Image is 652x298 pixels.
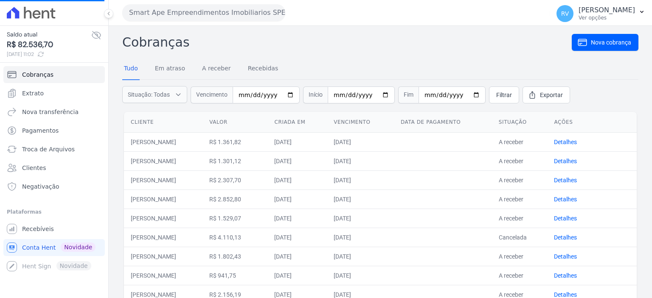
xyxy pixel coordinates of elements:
[489,86,519,103] a: Filtrar
[554,291,577,298] a: Detalhes
[554,177,577,184] a: Detalhes
[22,243,56,252] span: Conta Hent
[122,86,187,103] button: Situação: Todas
[22,108,79,116] span: Nova transferência
[523,86,570,103] a: Exportar
[124,228,202,247] td: [PERSON_NAME]
[492,209,548,228] td: A receber
[191,86,233,103] span: Vencimento
[267,189,327,209] td: [DATE]
[3,141,105,158] a: Troca de Arquivos
[200,58,233,80] a: A receber
[202,189,267,209] td: R$ 2.852,80
[267,170,327,189] td: [DATE]
[202,151,267,170] td: R$ 1.301,12
[327,247,394,266] td: [DATE]
[550,2,652,25] button: RV [PERSON_NAME] Ver opções
[3,159,105,176] a: Clientes
[22,70,53,79] span: Cobranças
[554,272,577,279] a: Detalhes
[492,266,548,285] td: A receber
[22,182,59,191] span: Negativação
[202,170,267,189] td: R$ 2.307,70
[124,247,202,266] td: [PERSON_NAME]
[202,247,267,266] td: R$ 1.802,43
[153,58,187,80] a: Em atraso
[122,58,140,80] a: Tudo
[267,151,327,170] td: [DATE]
[122,33,572,52] h2: Cobranças
[3,103,105,120] a: Nova transferência
[22,164,46,172] span: Clientes
[327,151,394,170] td: [DATE]
[3,220,105,237] a: Recebíveis
[7,30,91,39] span: Saldo atual
[554,196,577,203] a: Detalhes
[124,132,202,151] td: [PERSON_NAME]
[267,132,327,151] td: [DATE]
[3,178,105,195] a: Negativação
[7,66,101,275] nav: Sidebar
[561,11,569,17] span: RV
[124,266,202,285] td: [PERSON_NAME]
[554,234,577,241] a: Detalhes
[492,170,548,189] td: A receber
[572,34,638,51] a: Nova cobrança
[327,189,394,209] td: [DATE]
[540,91,563,99] span: Exportar
[7,39,91,50] span: R$ 82.536,70
[327,228,394,247] td: [DATE]
[492,189,548,209] td: A receber
[554,253,577,260] a: Detalhes
[7,50,91,58] span: [DATE] 11:02
[327,170,394,189] td: [DATE]
[496,91,512,99] span: Filtrar
[492,228,548,247] td: Cancelada
[3,239,105,256] a: Conta Hent Novidade
[124,112,202,133] th: Cliente
[22,145,75,153] span: Troca de Arquivos
[61,242,96,252] span: Novidade
[246,58,280,80] a: Recebidas
[547,112,637,133] th: Ações
[267,112,327,133] th: Criada em
[124,151,202,170] td: [PERSON_NAME]
[579,14,635,21] p: Ver opções
[202,209,267,228] td: R$ 1.529,07
[303,86,328,103] span: Início
[122,4,285,21] button: Smart Ape Empreendimentos Imobiliarios SPE LTDA
[327,209,394,228] td: [DATE]
[398,86,419,103] span: Fim
[591,38,631,47] span: Nova cobrança
[124,170,202,189] td: [PERSON_NAME]
[554,158,577,164] a: Detalhes
[267,209,327,228] td: [DATE]
[202,112,267,133] th: Valor
[492,112,548,133] th: Situação
[128,90,170,99] span: Situação: Todas
[202,266,267,285] td: R$ 941,75
[327,112,394,133] th: Vencimento
[492,132,548,151] td: A receber
[124,209,202,228] td: [PERSON_NAME]
[202,228,267,247] td: R$ 4.110,13
[22,126,59,135] span: Pagamentos
[394,112,492,133] th: Data de pagamento
[554,139,577,145] a: Detalhes
[327,132,394,151] td: [DATE]
[492,151,548,170] td: A receber
[124,189,202,209] td: [PERSON_NAME]
[579,6,635,14] p: [PERSON_NAME]
[492,247,548,266] td: A receber
[267,247,327,266] td: [DATE]
[202,132,267,151] td: R$ 1.361,82
[554,215,577,222] a: Detalhes
[3,66,105,83] a: Cobranças
[22,89,44,97] span: Extrato
[22,225,54,233] span: Recebíveis
[267,266,327,285] td: [DATE]
[7,207,101,217] div: Plataformas
[3,122,105,139] a: Pagamentos
[327,266,394,285] td: [DATE]
[3,85,105,102] a: Extrato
